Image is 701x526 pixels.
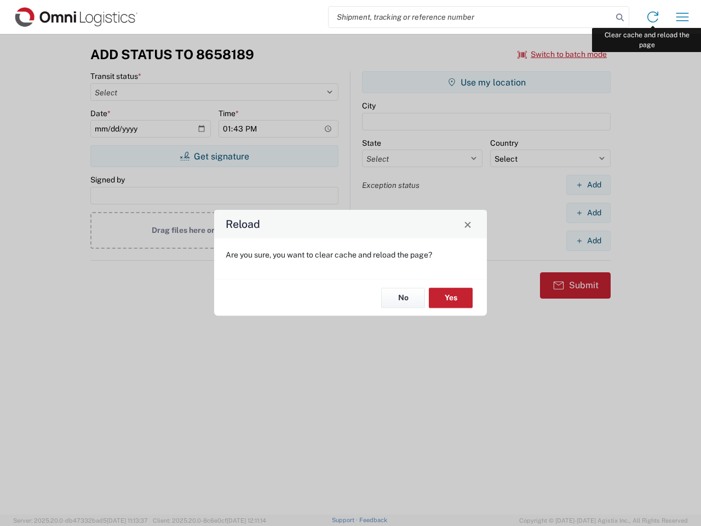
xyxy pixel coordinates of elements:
button: No [381,288,425,308]
button: Close [460,216,475,232]
input: Shipment, tracking or reference number [329,7,612,27]
p: Are you sure, you want to clear cache and reload the page? [226,250,475,260]
button: Yes [429,288,473,308]
h4: Reload [226,216,260,232]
